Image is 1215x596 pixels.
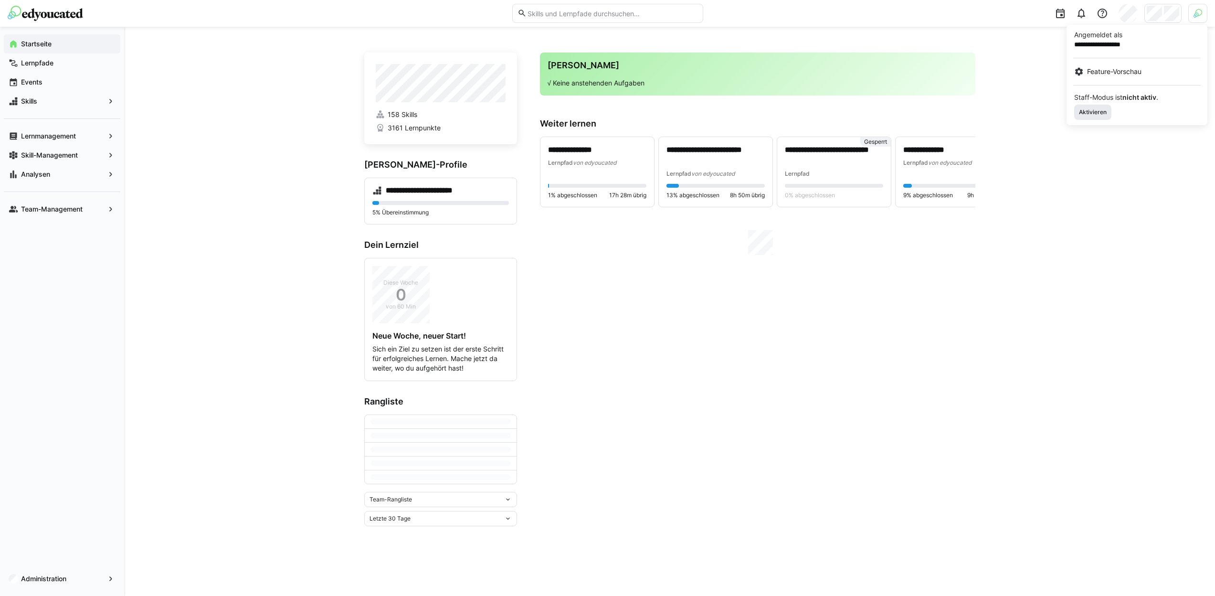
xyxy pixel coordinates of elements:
[1074,94,1200,101] div: Staff-Modus ist .
[1074,30,1200,40] p: Angemeldet als
[1087,67,1141,76] span: Feature-Vorschau
[1122,93,1156,101] strong: nicht aktiv
[1078,108,1108,116] span: Aktivieren
[1074,105,1111,120] button: Aktivieren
